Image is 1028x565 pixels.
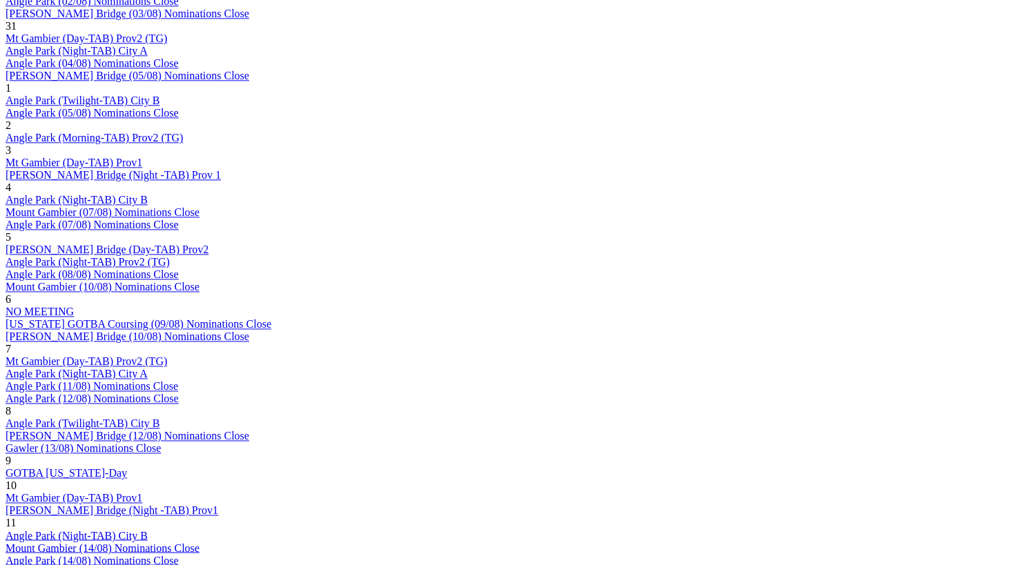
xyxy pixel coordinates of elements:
[6,194,148,206] a: Angle Park (Night-TAB) City B
[6,8,249,19] a: [PERSON_NAME] Bridge (03/08) Nominations Close
[6,169,221,181] a: [PERSON_NAME] Bridge (Night -TAB) Prov 1
[6,119,11,131] span: 2
[6,368,148,379] a: Angle Park (Night-TAB) City A
[6,504,218,516] a: [PERSON_NAME] Bridge (Night -TAB) Prov1
[6,144,11,156] span: 3
[6,45,148,57] a: Angle Park (Night-TAB) City A
[6,442,161,454] a: Gawler (13/08) Nominations Close
[6,479,17,491] span: 10
[6,57,179,69] a: Angle Park (04/08) Nominations Close
[6,107,179,119] a: Angle Park (05/08) Nominations Close
[6,256,170,268] a: Angle Park (Night-TAB) Prov2 (TG)
[6,343,11,355] span: 7
[6,355,167,367] a: Mt Gambier (Day-TAB) Prov2 (TG)
[6,70,249,81] a: [PERSON_NAME] Bridge (05/08) Nominations Close
[6,517,16,528] span: 11
[6,244,208,255] a: [PERSON_NAME] Bridge (Day-TAB) Prov2
[6,219,179,230] a: Angle Park (07/08) Nominations Close
[6,467,127,479] a: GOTBA [US_STATE]-Day
[6,293,11,305] span: 6
[6,281,200,293] a: Mount Gambier (10/08) Nominations Close
[6,542,200,553] a: Mount Gambier (14/08) Nominations Close
[6,231,11,243] span: 5
[6,393,179,404] a: Angle Park (12/08) Nominations Close
[6,529,148,541] a: Angle Park (Night-TAB) City B
[6,32,167,44] a: Mt Gambier (Day-TAB) Prov2 (TG)
[6,157,142,168] a: Mt Gambier (Day-TAB) Prov1
[6,455,11,466] span: 9
[6,132,183,143] a: Angle Park (Morning-TAB) Prov2 (TG)
[6,206,200,218] a: Mount Gambier (07/08) Nominations Close
[6,82,11,94] span: 1
[6,380,178,392] a: Angle Park (11/08) Nominations Close
[6,20,17,32] span: 31
[6,306,74,317] a: NO MEETING
[6,492,142,504] a: Mt Gambier (Day-TAB) Prov1
[6,330,249,342] a: [PERSON_NAME] Bridge (10/08) Nominations Close
[6,268,179,280] a: Angle Park (08/08) Nominations Close
[6,430,249,442] a: [PERSON_NAME] Bridge (12/08) Nominations Close
[6,181,11,193] span: 4
[6,405,11,417] span: 8
[6,318,271,330] a: [US_STATE] GOTBA Coursing (09/08) Nominations Close
[6,95,159,106] a: Angle Park (Twilight-TAB) City B
[6,417,159,429] a: Angle Park (Twilight-TAB) City B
